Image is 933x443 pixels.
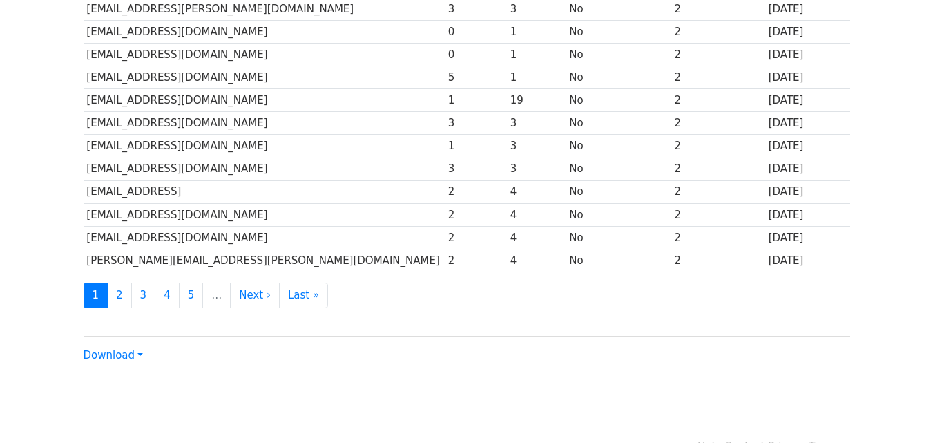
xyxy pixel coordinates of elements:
td: 1 [507,20,566,43]
td: No [566,203,671,226]
td: 5 [445,66,507,89]
td: No [566,44,671,66]
a: Last » [279,283,328,308]
td: 4 [507,249,566,272]
td: 19 [507,89,566,112]
td: 3 [445,112,507,135]
td: 3 [507,135,566,158]
td: [EMAIL_ADDRESS][DOMAIN_NAME] [84,89,445,112]
td: 3 [445,158,507,180]
td: 2 [671,249,765,272]
td: 2 [671,66,765,89]
td: [DATE] [765,158,850,180]
td: 2 [671,135,765,158]
td: [DATE] [765,226,850,249]
td: 2 [445,249,507,272]
td: [DATE] [765,44,850,66]
td: 2 [671,89,765,112]
a: 2 [107,283,132,308]
td: 2 [671,44,765,66]
td: No [566,66,671,89]
td: 1 [445,89,507,112]
td: [EMAIL_ADDRESS][DOMAIN_NAME] [84,203,445,226]
td: [EMAIL_ADDRESS][DOMAIN_NAME] [84,66,445,89]
td: 1 [507,44,566,66]
td: [EMAIL_ADDRESS][DOMAIN_NAME] [84,44,445,66]
td: [DATE] [765,203,850,226]
a: 1 [84,283,108,308]
a: 5 [179,283,204,308]
td: [DATE] [765,66,850,89]
a: Next › [230,283,280,308]
td: No [566,112,671,135]
td: No [566,158,671,180]
a: 4 [155,283,180,308]
td: No [566,180,671,203]
td: 2 [671,112,765,135]
td: No [566,89,671,112]
a: 3 [131,283,156,308]
td: [DATE] [765,89,850,112]
td: 2 [445,180,507,203]
td: [EMAIL_ADDRESS][DOMAIN_NAME] [84,135,445,158]
td: [DATE] [765,180,850,203]
td: 2 [671,20,765,43]
td: 2 [671,203,765,226]
td: 4 [507,226,566,249]
iframe: Chat Widget [864,377,933,443]
td: [EMAIL_ADDRESS][DOMAIN_NAME] [84,158,445,180]
td: 2 [671,226,765,249]
td: [EMAIL_ADDRESS] [84,180,445,203]
td: 3 [507,112,566,135]
td: No [566,249,671,272]
td: 4 [507,180,566,203]
td: 1 [445,135,507,158]
td: [DATE] [765,135,850,158]
td: No [566,20,671,43]
td: No [566,135,671,158]
td: [DATE] [765,249,850,272]
td: [DATE] [765,20,850,43]
td: 0 [445,44,507,66]
td: 2 [445,226,507,249]
td: 2 [671,158,765,180]
td: 3 [507,158,566,180]
td: [EMAIL_ADDRESS][DOMAIN_NAME] [84,20,445,43]
a: Download [84,349,143,361]
td: [PERSON_NAME][EMAIL_ADDRESS][PERSON_NAME][DOMAIN_NAME] [84,249,445,272]
td: [EMAIL_ADDRESS][DOMAIN_NAME] [84,226,445,249]
td: [EMAIL_ADDRESS][DOMAIN_NAME] [84,112,445,135]
td: 2 [445,203,507,226]
td: 4 [507,203,566,226]
td: 2 [671,180,765,203]
td: [DATE] [765,112,850,135]
td: 1 [507,66,566,89]
td: No [566,226,671,249]
td: 0 [445,20,507,43]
